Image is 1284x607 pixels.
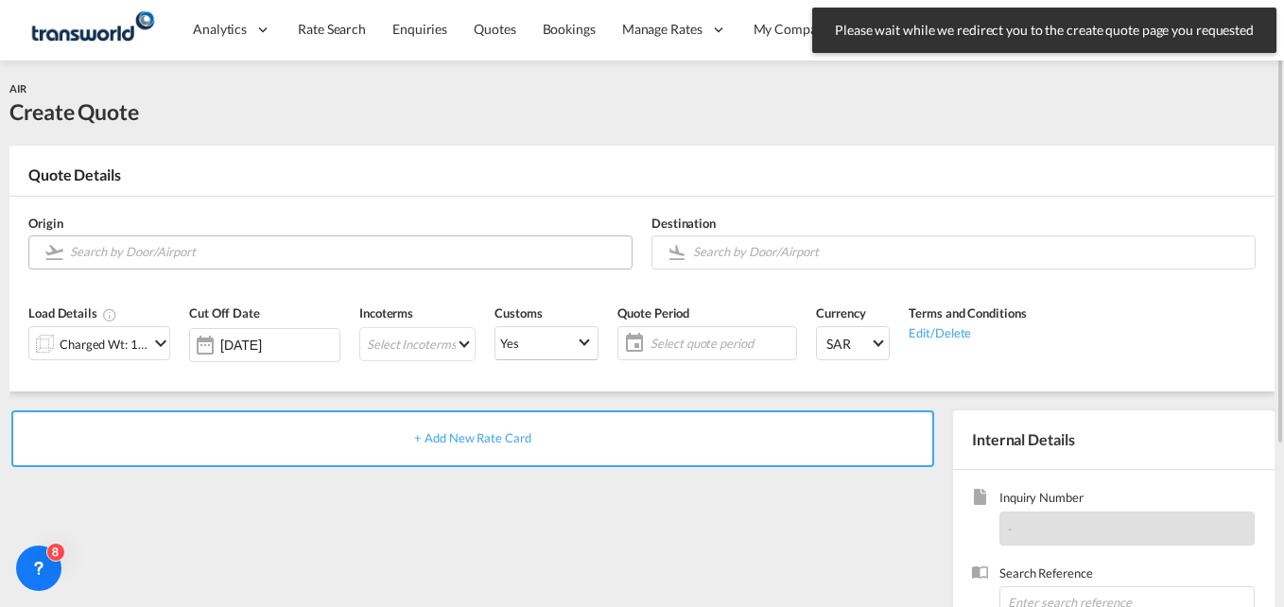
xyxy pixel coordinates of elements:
[618,332,641,355] md-icon: icon-calendar
[189,305,260,321] span: Cut Off Date
[829,21,1259,40] span: Please wait while we redirect you to the create quote page you requested
[9,82,26,95] span: AIR
[474,21,515,37] span: Quotes
[816,326,890,360] md-select: Select Currency: ﷼ SARSaudi Arabia Riyal
[392,21,447,37] span: Enquiries
[9,96,139,127] div: Create Quote
[359,305,413,321] span: Incoterms
[414,430,530,445] span: + Add New Rate Card
[953,410,1275,469] div: Internal Details
[816,305,865,321] span: Currency
[149,332,172,355] md-icon: icon-chevron-down
[999,489,1255,511] span: Inquiry Number
[70,235,622,269] input: Search by Door/Airport
[622,20,703,39] span: Manage Rates
[999,564,1255,586] span: Search Reference
[1008,521,1013,536] span: -
[495,305,542,321] span: Customs
[500,336,519,351] div: Yes
[9,165,1275,195] div: Quote Details
[651,216,716,231] span: Destination
[826,335,870,354] span: SAR
[909,322,1026,341] div: Edit/Delete
[60,331,148,357] div: Charged Wt: 1.00 KG
[28,305,117,321] span: Load Details
[693,235,1245,269] input: Search by Door/Airport
[359,327,476,361] md-select: Select Incoterms
[220,338,339,353] input: Select
[102,307,117,322] md-icon: Chargeable Weight
[909,305,1026,321] span: Terms and Conditions
[28,216,62,231] span: Origin
[617,305,689,321] span: Quote Period
[28,326,170,360] div: Charged Wt: 1.00 KGicon-chevron-down
[11,410,934,467] div: + Add New Rate Card
[646,330,796,356] span: Select quote period
[543,21,596,37] span: Bookings
[298,21,366,37] span: Rate Search
[495,326,599,360] md-select: Select Customs: Yes
[651,335,791,352] span: Select quote period
[193,20,247,39] span: Analytics
[28,9,156,51] img: 1a84b2306ded11f09c1219774cd0a0fe.png
[754,20,831,39] span: My Company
